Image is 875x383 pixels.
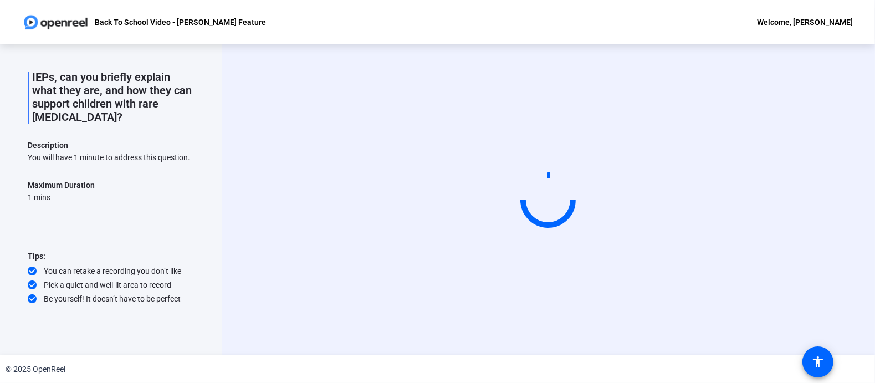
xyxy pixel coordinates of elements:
[28,178,95,192] div: Maximum Duration
[28,152,194,163] div: You will have 1 minute to address this question.
[22,11,89,33] img: OpenReel logo
[28,192,95,203] div: 1 mins
[6,364,65,375] div: © 2025 OpenReel
[32,57,194,124] p: For families new to 504 plans or IEPs, can you briefly explain what they are, and how they can su...
[757,16,853,29] div: Welcome, [PERSON_NAME]
[28,279,194,290] div: Pick a quiet and well-lit area to record
[811,355,825,369] mat-icon: accessibility
[28,265,194,277] div: You can retake a recording you don’t like
[95,16,266,29] p: Back To School Video - [PERSON_NAME] Feature
[28,293,194,304] div: Be yourself! It doesn’t have to be perfect
[28,139,194,152] p: Description
[28,249,194,263] div: Tips:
